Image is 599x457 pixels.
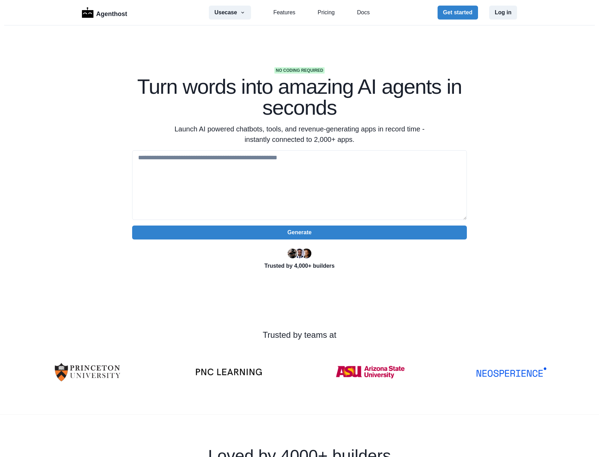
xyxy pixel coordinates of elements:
[477,367,546,377] img: NSP_Logo_Blue.svg
[82,7,127,19] a: LogoAgenthost
[53,352,122,392] img: University-of-Princeton-Logo.png
[489,6,517,20] button: Log in
[288,249,297,258] img: Ryan Florence
[209,6,251,20] button: Usecase
[302,249,311,258] img: Kent Dodds
[82,7,93,18] img: Logo
[273,8,295,17] a: Features
[318,8,335,17] a: Pricing
[22,329,577,341] p: Trusted by teams at
[194,368,264,376] img: PNC-LEARNING-Logo-v2.1.webp
[132,226,467,239] button: Generate
[132,76,467,118] h1: Turn words into amazing AI agents in seconds
[132,262,467,270] p: Trusted by 4,000+ builders
[295,249,304,258] img: Segun Adebayo
[335,352,405,392] img: ASU-Logo.png
[357,8,370,17] a: Docs
[96,7,127,19] p: Agenthost
[438,6,478,20] button: Get started
[274,67,325,74] span: No coding required
[166,124,433,145] p: Launch AI powered chatbots, tools, and revenue-generating apps in record time - instantly connect...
